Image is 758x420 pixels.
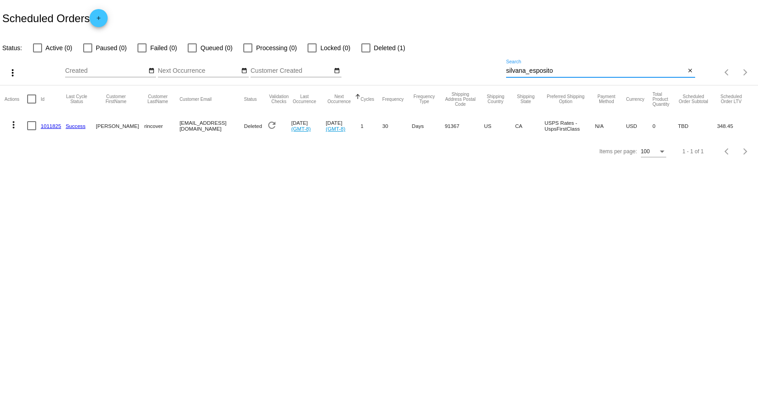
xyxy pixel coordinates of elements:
[736,142,754,160] button: Next page
[266,85,291,113] mat-header-cell: Validation Checks
[412,94,437,104] button: Change sorting for FrequencyType
[445,92,476,107] button: Change sorting for ShippingPostcode
[158,67,239,75] input: Next Occurrence
[66,94,88,104] button: Change sorting for LastProcessingCycleId
[626,96,644,102] button: Change sorting for CurrencyIso
[180,96,212,102] button: Change sorting for CustomerEmail
[484,113,515,139] mat-cell: US
[8,119,19,130] mat-icon: more_vert
[266,120,277,131] mat-icon: refresh
[66,123,85,129] a: Success
[7,67,18,78] mat-icon: more_vert
[96,94,136,104] button: Change sorting for CustomerFirstName
[5,85,27,113] mat-header-cell: Actions
[626,113,653,139] mat-cell: USD
[506,67,686,75] input: Search
[326,113,360,139] mat-cell: [DATE]
[717,113,753,139] mat-cell: 348.45
[515,113,545,139] mat-cell: CA
[445,113,484,139] mat-cell: 91367
[595,94,618,104] button: Change sorting for PaymentMethod.Type
[682,148,704,155] div: 1 - 1 of 1
[200,42,232,53] span: Queued (0)
[515,94,536,104] button: Change sorting for ShippingState
[382,113,412,139] mat-cell: 30
[653,85,678,113] mat-header-cell: Total Product Quantity
[2,9,108,27] h2: Scheduled Orders
[484,94,507,104] button: Change sorting for ShippingCountry
[595,113,626,139] mat-cell: N/A
[334,67,340,75] mat-icon: date_range
[291,126,311,132] a: (GMT-8)
[96,42,127,53] span: Paused (0)
[326,94,352,104] button: Change sorting for NextOccurrenceUtc
[93,15,104,26] mat-icon: add
[545,113,595,139] mat-cell: USPS Rates - UspsFirstClass
[374,42,405,53] span: Deleted (1)
[148,67,155,75] mat-icon: date_range
[180,113,244,139] mat-cell: [EMAIL_ADDRESS][DOMAIN_NAME]
[2,44,22,52] span: Status:
[678,113,717,139] mat-cell: TBD
[41,96,44,102] button: Change sorting for Id
[641,149,666,155] mat-select: Items per page:
[150,42,177,53] span: Failed (0)
[641,148,650,155] span: 100
[41,123,61,129] a: 1011825
[360,113,382,139] mat-cell: 1
[144,94,171,104] button: Change sorting for CustomerLastName
[256,42,297,53] span: Processing (0)
[718,142,736,160] button: Previous page
[718,63,736,81] button: Previous page
[360,96,374,102] button: Change sorting for Cycles
[46,42,72,53] span: Active (0)
[686,66,695,76] button: Clear
[326,126,345,132] a: (GMT-8)
[687,67,693,75] mat-icon: close
[599,148,637,155] div: Items per page:
[678,94,709,104] button: Change sorting for Subtotal
[736,63,754,81] button: Next page
[717,94,745,104] button: Change sorting for LifetimeValue
[244,96,257,102] button: Change sorting for Status
[320,42,350,53] span: Locked (0)
[382,96,403,102] button: Change sorting for Frequency
[65,67,147,75] input: Created
[241,67,247,75] mat-icon: date_range
[144,113,180,139] mat-cell: rincover
[653,113,678,139] mat-cell: 0
[412,113,445,139] mat-cell: Days
[291,113,326,139] mat-cell: [DATE]
[291,94,317,104] button: Change sorting for LastOccurrenceUtc
[244,123,262,129] span: Deleted
[545,94,587,104] button: Change sorting for PreferredShippingOption
[96,113,144,139] mat-cell: [PERSON_NAME]
[251,67,332,75] input: Customer Created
